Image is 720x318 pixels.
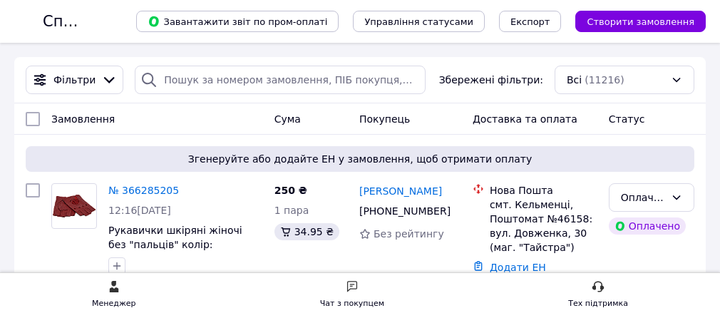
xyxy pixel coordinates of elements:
[274,113,301,125] span: Cума
[439,73,543,87] span: Збережені фільтри:
[364,16,473,27] span: Управління статусами
[43,13,187,30] h1: Список замовлень
[585,74,624,86] span: (11216)
[136,11,339,32] button: Завантажити звіт по пром-оплаті
[108,185,179,196] a: № 366285205
[320,297,384,311] div: Чат з покупцем
[374,228,444,240] span: Без рейтингу
[274,205,309,216] span: 1 пара
[135,66,426,94] input: Пошук за номером замовлення, ПІБ покупця, номером телефону, Email, номером накладної
[621,190,665,205] div: Оплачено
[52,194,96,219] img: Фото товару
[51,183,97,229] a: Фото товару
[609,217,686,235] div: Оплачено
[609,113,645,125] span: Статус
[51,113,115,125] span: Замовлення
[490,198,597,255] div: смт. Кельменці, Поштомат №46158: вул. Довженка, 30 (маг. "Тайстра")
[567,73,582,87] span: Всі
[108,225,242,265] a: Рукавички шкіряні жіночі без "пальців" колір: червоний
[490,183,597,198] div: Нова Пошта
[499,11,562,32] button: Експорт
[31,152,689,166] span: Згенеруйте або додайте ЕН у замовлення, щоб отримати оплату
[561,15,706,26] a: Створити замовлення
[53,73,96,87] span: Фільтри
[473,113,577,125] span: Доставка та оплата
[108,205,171,216] span: 12:16[DATE]
[490,262,546,273] a: Додати ЕН
[359,113,410,125] span: Покупець
[510,16,550,27] span: Експорт
[353,11,485,32] button: Управління статусами
[92,297,135,311] div: Менеджер
[274,185,307,196] span: 250 ₴
[359,184,442,198] a: [PERSON_NAME]
[575,11,706,32] button: Створити замовлення
[148,15,327,28] span: Завантажити звіт по пром-оплаті
[568,297,628,311] div: Тех підтримка
[587,16,694,27] span: Створити замовлення
[274,223,339,240] div: 34.95 ₴
[356,201,451,221] div: [PHONE_NUMBER]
